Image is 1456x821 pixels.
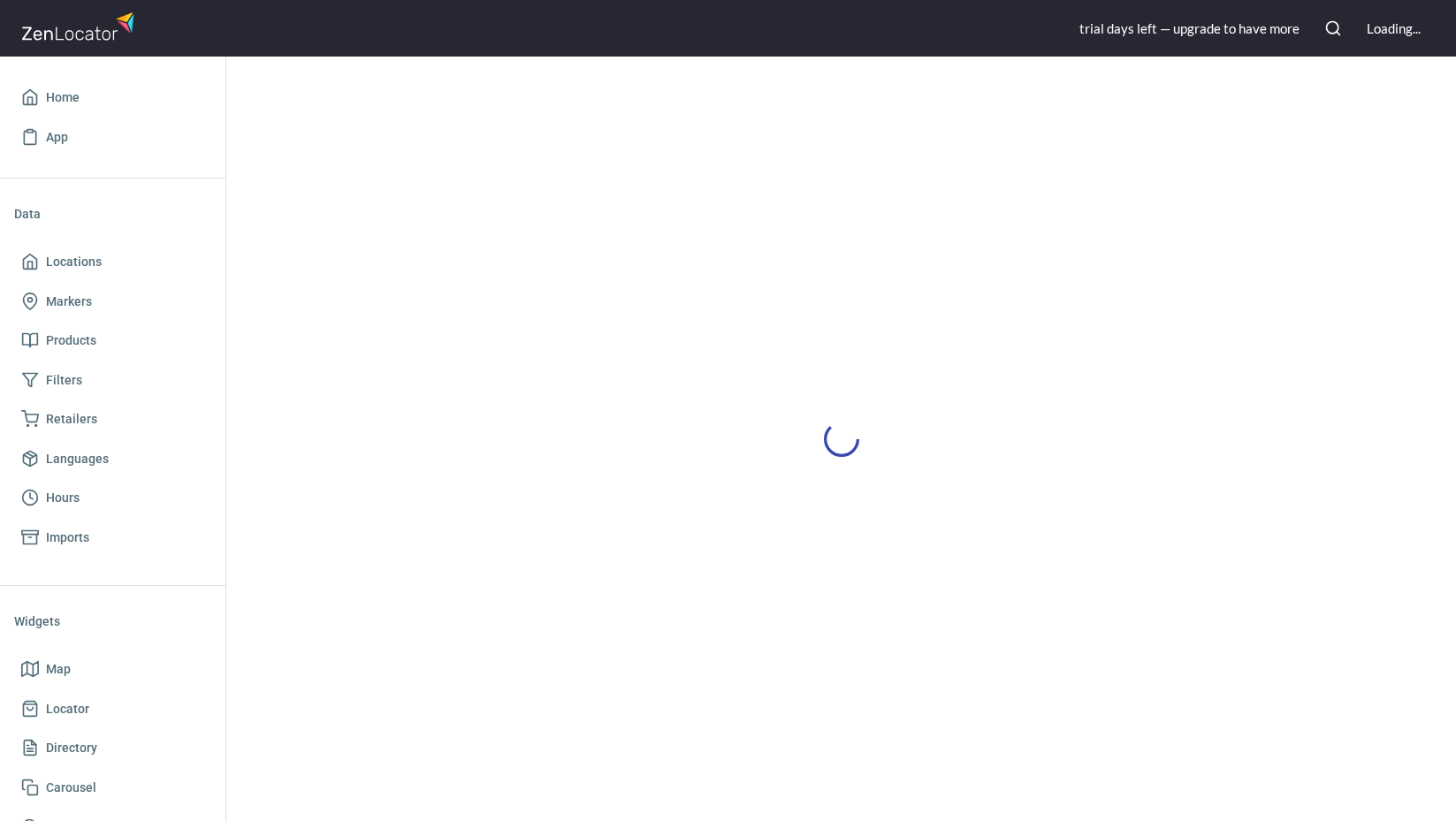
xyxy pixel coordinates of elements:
[46,448,109,470] span: Languages
[46,737,97,759] span: Directory
[14,518,211,558] a: Imports
[14,768,211,808] a: Carousel
[46,369,82,391] span: Filters
[14,78,211,118] a: Home
[14,282,211,322] a: Markers
[46,251,102,273] span: Locations
[14,361,211,400] a: Filters
[46,291,92,313] span: Markers
[21,7,140,45] img: zenlocator
[46,126,68,148] span: App
[1367,19,1421,38] div: Loading...
[14,728,211,768] a: Directory
[14,321,211,361] a: Products
[14,193,211,235] li: Data
[14,600,211,642] li: Widgets
[14,689,211,729] a: Locator
[46,87,80,109] span: Home
[46,777,96,799] span: Carousel
[14,242,211,282] a: Locations
[46,408,97,430] span: Retailers
[46,658,71,680] span: Map
[46,698,89,720] span: Locator
[46,330,96,352] span: Products
[14,650,211,689] a: Map
[14,478,211,518] a: Hours
[14,439,211,479] a: Languages
[1314,9,1353,48] button: Search
[46,487,80,509] span: Hours
[46,527,89,549] span: Imports
[14,399,211,439] a: Retailers
[14,118,211,157] a: App
[1079,19,1300,38] div: trial day s left — upgrade to have more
